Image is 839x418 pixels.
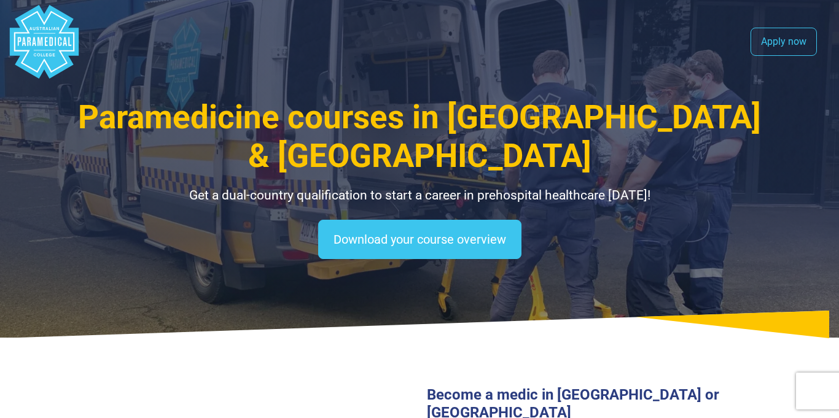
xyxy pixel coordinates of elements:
[7,5,81,79] div: Australian Paramedical College
[78,98,761,175] span: Paramedicine courses in [GEOGRAPHIC_DATA] & [GEOGRAPHIC_DATA]
[751,28,817,56] a: Apply now
[318,220,521,259] a: Download your course overview
[69,186,770,206] p: Get a dual-country qualification to start a career in prehospital healthcare [DATE]!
